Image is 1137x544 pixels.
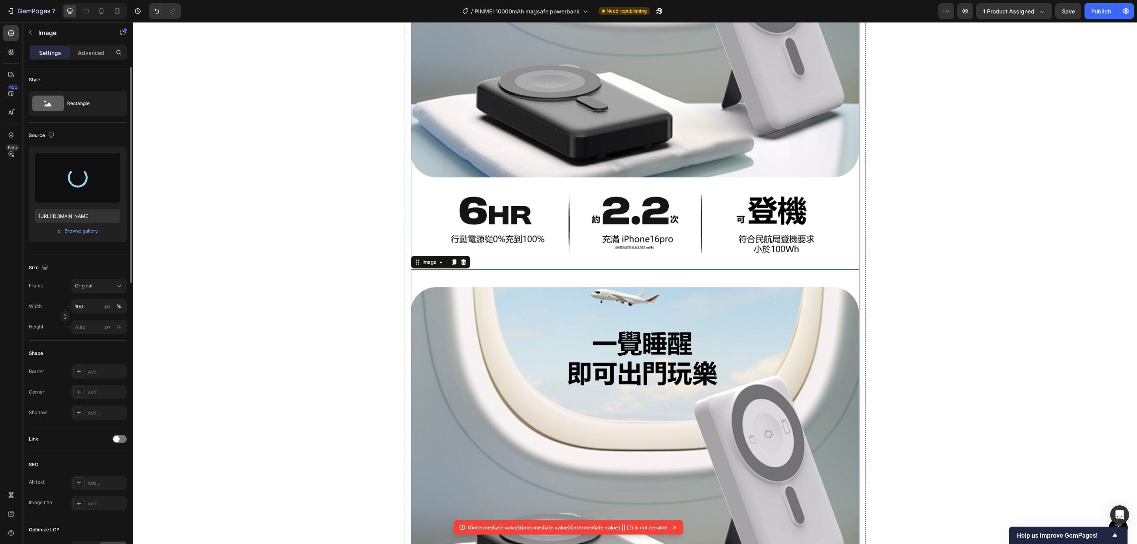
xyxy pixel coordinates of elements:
div: px [105,303,111,310]
input: https://example.com/image.jpg [35,209,120,223]
p: Settings [39,49,61,57]
input: px% [71,299,127,313]
button: 7 [3,3,59,19]
div: Shape [29,350,43,357]
div: Publish [1091,7,1111,15]
input: px% [71,320,127,334]
p: Advanced [78,49,105,57]
button: Publish [1084,3,1118,19]
div: Style [29,76,40,83]
div: Corner [29,388,45,396]
div: Shadow [29,409,47,416]
div: % [116,323,121,330]
span: Help us improve GemPages! [1017,532,1110,539]
div: Rectangle [67,94,115,113]
div: Open Intercom Messenger [1110,505,1129,524]
span: 1 product assigned [983,7,1034,15]
label: Frame [29,282,43,289]
div: Source [29,130,56,141]
div: Add... [88,389,125,396]
div: % [116,303,121,310]
span: PINMEI 10000mAh magsafe powerbank [475,7,580,15]
button: Save [1055,3,1081,19]
button: 1 product assigned [976,3,1052,19]
button: Show survey - Help us improve GemPages! [1017,531,1120,540]
span: / [471,7,473,15]
p: Image [38,28,105,38]
div: Optimize LCP [29,526,60,533]
div: Add... [88,500,125,507]
span: Save [1062,8,1075,15]
label: Width [29,303,42,310]
span: Original [75,282,92,289]
div: 450 [8,84,19,90]
button: % [103,322,113,332]
div: Alt text [29,478,45,486]
div: Browse gallery [64,227,98,234]
div: Link [29,435,38,443]
div: Image [288,236,305,244]
button: % [103,302,113,311]
label: Height [29,323,43,330]
p: ((intermediate value)(intermediate value)(intermediate value) || {}) is not iterable [468,523,668,531]
button: Browse gallery [64,227,98,235]
div: Undo/Redo [149,3,181,19]
div: Add... [88,409,125,416]
button: Original [71,279,127,293]
div: Beta [6,144,19,151]
div: Image title [29,499,52,506]
div: Size [29,263,50,273]
button: px [114,302,124,311]
div: px [105,323,111,330]
span: or [58,226,62,236]
div: Add... [88,480,125,487]
span: Need republishing [606,8,647,15]
p: 7 [52,6,55,16]
div: Add... [88,368,125,375]
button: px [114,322,124,332]
iframe: Design area [133,22,1137,544]
div: SEO [29,461,38,468]
div: Border [29,368,44,375]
